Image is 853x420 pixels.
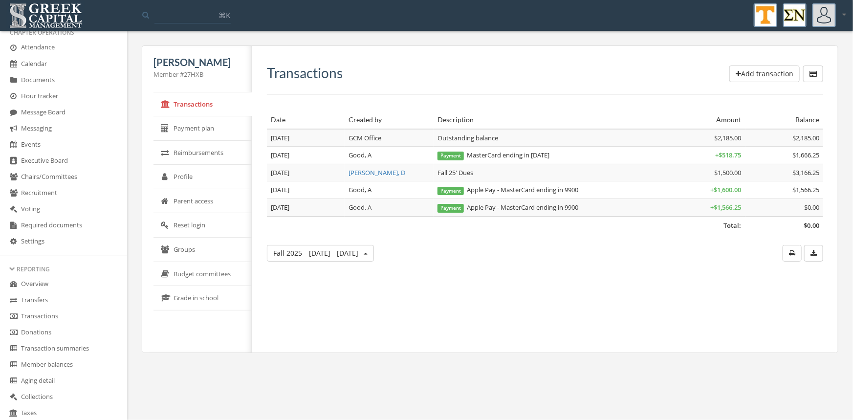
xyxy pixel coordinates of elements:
span: Payment [437,204,464,213]
td: [DATE] [267,164,345,181]
span: Payment [437,152,464,160]
a: Budget committees [153,262,252,287]
td: GCM Office [345,129,434,147]
span: Good, A [349,185,372,194]
span: Apple Pay - MasterCard ending in 9900 [437,185,578,194]
div: Description [437,115,663,125]
span: [DATE] - [DATE] [309,248,358,258]
span: $1,500.00 [715,168,742,177]
span: Payment [437,187,464,196]
td: [DATE] [267,129,345,147]
a: Profile [153,165,252,189]
button: Add transaction [729,66,800,82]
a: Reimbursements [153,141,252,165]
div: Member # [153,70,241,79]
div: Created by [349,115,430,125]
a: Payment plan [153,116,252,141]
span: Good, A [349,203,372,212]
span: Fall 2025 [273,248,358,258]
span: + $518.75 [716,151,742,159]
a: Groups [153,238,252,262]
div: Date [271,115,341,125]
span: + $1,600.00 [711,185,742,194]
h3: Transactions [267,66,343,81]
span: $1,666.25 [792,151,819,159]
a: Transactions [153,92,252,117]
span: $1,566.25 [792,185,819,194]
a: Parent access [153,189,252,214]
span: MasterCard ending in [DATE] [437,151,549,159]
td: Outstanding balance [434,129,667,147]
span: $2,185.00 [715,133,742,142]
span: ⌘K [219,10,230,20]
button: Fall 2025[DATE] - [DATE] [267,245,374,262]
span: Fall 25' Dues [437,168,473,177]
a: Reset login [153,213,252,238]
span: $2,185.00 [792,133,819,142]
a: [PERSON_NAME], D [349,168,405,177]
span: $0.00 [804,221,819,230]
td: [DATE] [267,181,345,199]
td: [DATE] [267,199,345,217]
span: Apple Pay - MasterCard ending in 9900 [437,203,578,212]
span: Good, A [349,151,372,159]
span: + $1,566.25 [711,203,742,212]
div: Balance [749,115,819,125]
a: Grade in school [153,286,252,310]
td: Total: [267,217,745,234]
span: $3,166.25 [792,168,819,177]
div: Amount [671,115,741,125]
div: Reporting [10,265,117,273]
span: [PERSON_NAME] [153,56,231,68]
td: [DATE] [267,147,345,164]
span: 27HXB [184,70,203,79]
span: $0.00 [804,203,819,212]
